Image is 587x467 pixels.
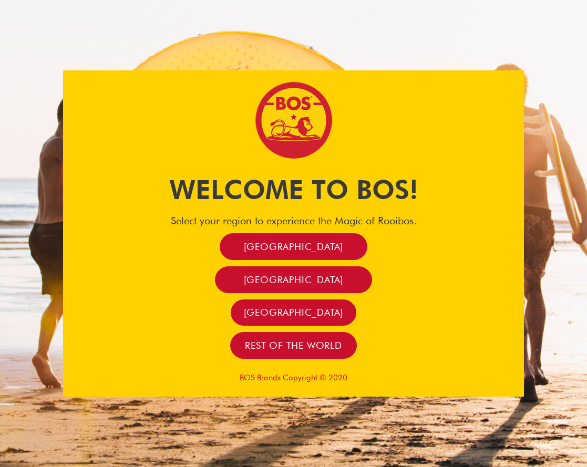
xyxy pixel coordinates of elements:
h1: Welcome to BOS! [63,171,524,208]
h4: Select your region to experience the Magic of Rooibos. [63,214,524,227]
a: [GEOGRAPHIC_DATA] [215,266,373,293]
span: [GEOGRAPHIC_DATA] [244,306,344,318]
img: Bos Brands [254,81,333,160]
span: [GEOGRAPHIC_DATA] [244,274,344,286]
a: [GEOGRAPHIC_DATA] [231,299,356,326]
a: Rest of the world [230,332,357,359]
span: Rest of the world [245,339,342,351]
p: BOS Brands Copyright © 2020 [63,373,524,382]
span: [GEOGRAPHIC_DATA] [244,241,344,253]
a: [GEOGRAPHIC_DATA] [220,233,368,260]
